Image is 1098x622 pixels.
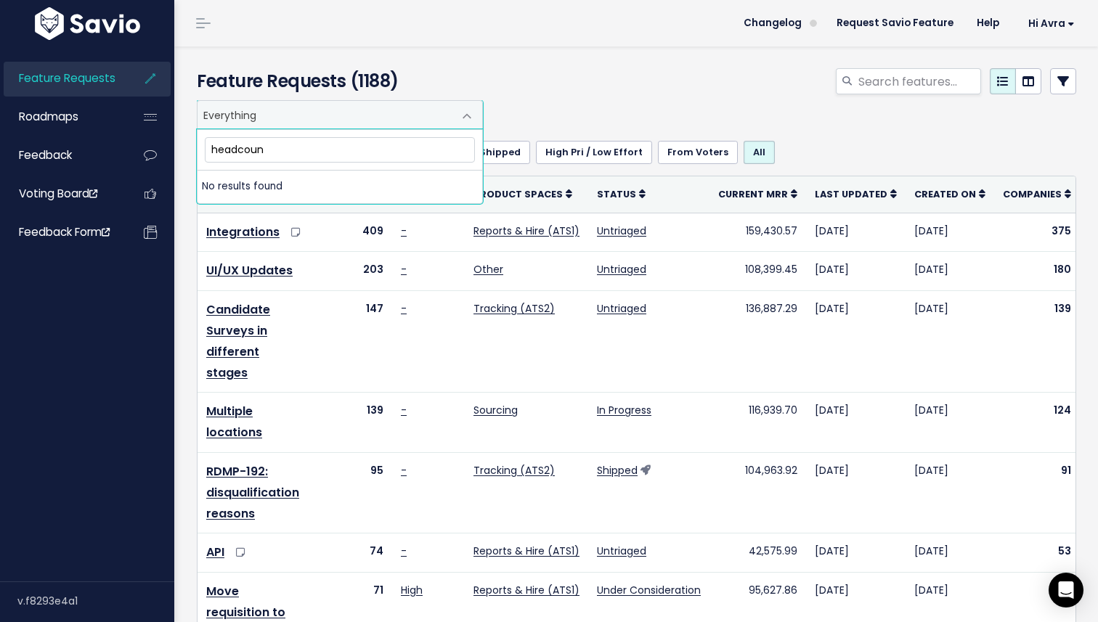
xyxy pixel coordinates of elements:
[473,544,579,558] a: Reports & Hire (ATS1)
[906,291,994,393] td: [DATE]
[19,109,78,124] span: Roadmaps
[1028,18,1075,29] span: Hi Avra
[718,187,797,201] a: Current MRR
[470,141,530,164] a: Shipped
[473,262,503,277] a: Other
[806,533,906,573] td: [DATE]
[4,139,121,172] a: Feedback
[906,213,994,252] td: [DATE]
[313,393,392,453] td: 139
[744,141,775,164] a: All
[401,463,407,478] a: -
[313,213,392,252] td: 409
[994,533,1080,573] td: 53
[19,186,97,201] span: Voting Board
[815,188,887,200] span: Last Updated
[709,452,806,533] td: 104,963.92
[709,533,806,573] td: 42,575.99
[4,177,121,210] a: Voting Board
[197,68,476,94] h4: Feature Requests (1188)
[473,463,555,478] a: Tracking (ATS2)
[806,252,906,291] td: [DATE]
[906,393,994,453] td: [DATE]
[473,224,579,238] a: Reports & Hire (ATS1)
[473,403,518,417] a: Sourcing
[718,188,788,200] span: Current MRR
[313,452,392,533] td: 95
[473,188,563,200] span: Product Spaces
[806,393,906,453] td: [DATE]
[597,544,646,558] a: Untriaged
[597,583,701,597] a: Under Consideration
[806,452,906,533] td: [DATE]
[4,216,121,249] a: Feedback form
[313,252,392,291] td: 203
[806,213,906,252] td: [DATE]
[994,213,1080,252] td: 375
[31,7,144,40] img: logo-white.9d6f32f41409.svg
[1011,12,1086,35] a: Hi Avra
[313,291,392,393] td: 147
[815,187,897,201] a: Last Updated
[401,262,407,277] a: -
[914,188,976,200] span: Created On
[906,252,994,291] td: [DATE]
[597,262,646,277] a: Untriaged
[206,224,280,240] a: Integrations
[473,187,572,201] a: Product Spaces
[597,187,646,201] a: Status
[206,463,299,522] a: RDMP-192: disqualification reasons
[906,533,994,573] td: [DATE]
[597,403,651,417] a: In Progress
[994,452,1080,533] td: 91
[19,147,72,163] span: Feedback
[198,171,482,202] li: No results found
[597,188,636,200] span: Status
[994,291,1080,393] td: 139
[806,291,906,393] td: [DATE]
[1049,573,1083,607] div: Open Intercom Messenger
[401,301,407,316] a: -
[17,582,174,620] div: v.f8293e4a1
[709,393,806,453] td: 116,939.70
[994,252,1080,291] td: 180
[709,291,806,393] td: 136,887.29
[198,101,453,128] span: Everything
[825,12,965,34] a: Request Savio Feature
[597,463,638,478] a: Shipped
[906,452,994,533] td: [DATE]
[19,70,115,86] span: Feature Requests
[597,224,646,238] a: Untriaged
[965,12,1011,34] a: Help
[658,141,738,164] a: From Voters
[994,393,1080,453] td: 124
[401,224,407,238] a: -
[914,187,985,201] a: Created On
[206,544,224,560] a: API
[206,301,270,380] a: Candidate Surveys in different stages
[4,100,121,134] a: Roadmaps
[401,403,407,417] a: -
[473,301,555,316] a: Tracking (ATS2)
[313,533,392,573] td: 74
[1003,188,1062,200] span: Companies
[1003,187,1071,201] a: Companies
[197,100,483,129] span: Everything
[206,262,293,279] a: UI/UX Updates
[19,224,110,240] span: Feedback form
[597,301,646,316] a: Untriaged
[473,583,579,597] a: Reports & Hire (ATS1)
[709,213,806,252] td: 159,430.57
[197,141,1076,164] ul: Filter feature requests
[401,583,423,597] a: High
[401,544,407,558] a: -
[536,141,652,164] a: High Pri / Low Effort
[709,252,806,291] td: 108,399.45
[744,18,802,28] span: Changelog
[206,403,262,441] a: Multiple locations
[4,62,121,95] a: Feature Requests
[857,68,981,94] input: Search features...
